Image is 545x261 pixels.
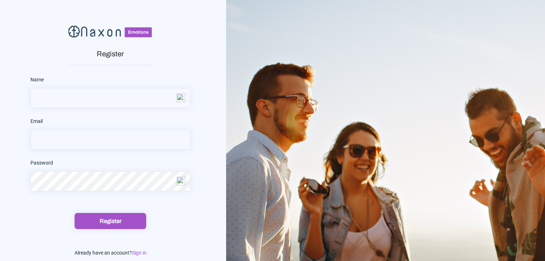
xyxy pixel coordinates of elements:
[68,48,153,60] div: Register
[177,177,185,185] img: npw-badge-icon-locked.svg
[177,94,185,102] img: npw-badge-icon-locked.svg
[75,213,146,229] button: Register
[132,250,147,256] span: Sign in
[30,74,44,85] label: Name
[68,25,153,38] img: naxon_large_logo.png
[30,116,43,127] label: Email
[30,247,190,258] div: Already have an account?
[77,217,144,225] div: Register
[30,157,53,169] label: Password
